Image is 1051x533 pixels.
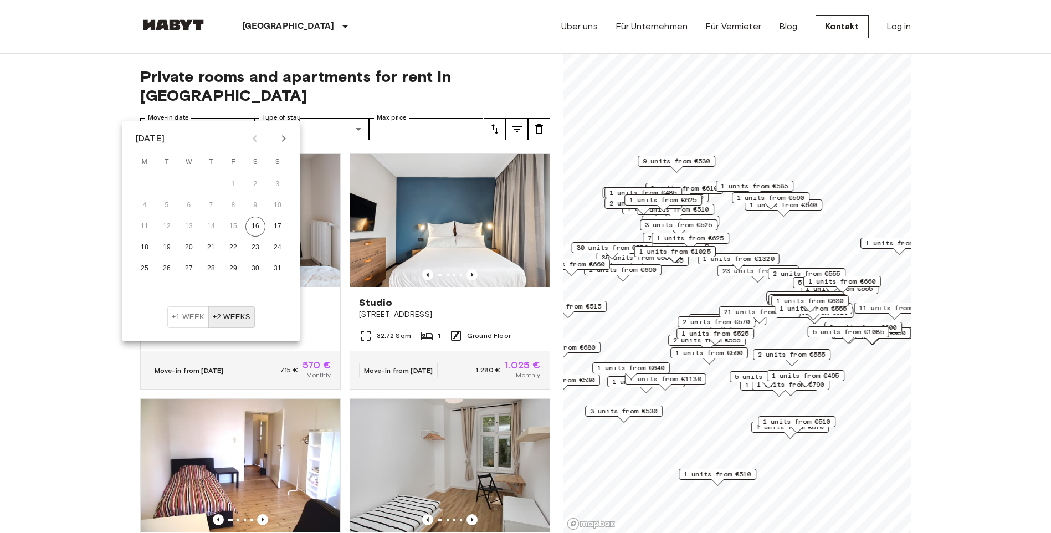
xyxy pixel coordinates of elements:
span: 11 units from €570 [859,303,930,313]
a: Blog [779,20,798,33]
div: Map marker [775,303,852,320]
span: Wednesday [179,151,199,173]
img: Habyt [140,19,207,30]
div: Map marker [678,316,755,334]
div: Map marker [592,362,670,380]
button: Previous image [213,514,224,525]
div: Map marker [679,469,756,486]
a: Kontakt [816,15,869,38]
span: 3 units from €525 [647,216,714,226]
button: ±1 week [167,306,209,328]
span: Monthly [516,370,540,380]
button: 27 [179,259,199,279]
button: 29 [223,259,243,279]
div: Map marker [752,379,829,396]
button: 19 [157,238,177,258]
span: 1 units from €585 [721,181,788,191]
div: Map marker [732,192,809,209]
span: 2 units from €555 [773,269,840,279]
div: Map marker [652,233,729,250]
button: tune [506,118,528,140]
div: Map marker [766,291,844,309]
div: Map marker [753,349,830,366]
div: Map marker [860,238,938,255]
button: 16 [245,217,265,237]
span: Ground Floor [467,331,511,341]
span: 1 units from €680 [528,342,596,352]
div: Map marker [611,255,689,272]
div: Map marker [604,198,682,215]
span: 1 units from €510 [763,417,830,427]
button: 30 [245,259,265,279]
span: 1.025 € [505,360,540,370]
div: Map marker [698,253,779,270]
div: Map marker [767,370,844,387]
div: Map marker [824,322,902,339]
button: Previous image [466,269,478,280]
div: Map marker [643,233,720,250]
span: 1 units from €610 [756,422,824,432]
div: Map marker [638,156,715,173]
span: 1 units from €495 [772,371,839,381]
span: Studio [359,296,393,309]
img: Marketing picture of unit DE-01-481-006-01 [350,154,550,287]
a: Über uns [561,20,598,33]
label: Move-in date [148,113,189,122]
span: 7 units from €585 [648,233,715,243]
div: Map marker [768,268,845,285]
span: 32.72 Sqm [377,331,411,341]
span: 1 units from €640 [750,200,817,210]
div: Map marker [604,187,682,204]
span: 1 units from €1025 [639,247,710,257]
div: Map marker [602,187,684,204]
span: 1 units from €570 [612,377,680,387]
span: 1 units from €590 [737,193,804,203]
div: Map marker [522,375,600,392]
div: Map marker [584,264,662,281]
span: Thursday [201,151,221,173]
span: Private rooms and apartments for rent in [GEOGRAPHIC_DATA] [140,67,550,105]
button: tune [528,118,550,140]
label: Type of stay [262,113,301,122]
span: 2 units from €510 [642,204,709,214]
span: 4 units from €530 [527,375,595,385]
span: Monday [135,151,155,173]
span: 1 units from €625 [629,195,697,205]
p: [GEOGRAPHIC_DATA] [242,20,335,33]
button: 25 [135,259,155,279]
button: 18 [135,238,155,258]
div: Map marker [771,295,849,312]
div: Map marker [745,199,822,217]
button: 17 [268,217,288,237]
span: 1 units from €485 [609,188,677,198]
span: 1 units from €660 [537,259,605,269]
div: Map marker [758,416,835,433]
button: 21 [201,238,221,258]
span: Move-in from [DATE] [155,366,224,375]
span: 3 units from €530 [590,406,658,416]
span: 570 € [303,360,331,370]
a: Mapbox logo [567,517,616,530]
div: Map marker [642,216,719,233]
span: 1 units from €660 [808,276,876,286]
span: 1 units from €630 [776,296,844,306]
div: Map marker [751,422,829,439]
span: 1 units from €645 [771,292,839,302]
div: Map marker [532,259,610,276]
span: Move-in from [DATE] [364,366,433,375]
span: 1 units from €640 [773,295,841,305]
span: 4 units from €605 [694,315,761,325]
div: Map marker [854,303,935,320]
div: Map marker [645,183,723,200]
button: Previous image [422,269,433,280]
span: Friday [223,151,243,173]
button: 26 [157,259,177,279]
span: 21 units from €575 [724,307,795,317]
span: 1.280 € [475,365,500,375]
button: ±2 weeks [208,306,255,328]
span: 1 units from €1320 [703,254,774,264]
img: Marketing picture of unit DE-01-233-02M [350,399,550,532]
button: 23 [245,238,265,258]
span: 2 units from €555 [673,335,741,345]
span: 2 units from €555 [758,350,826,360]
